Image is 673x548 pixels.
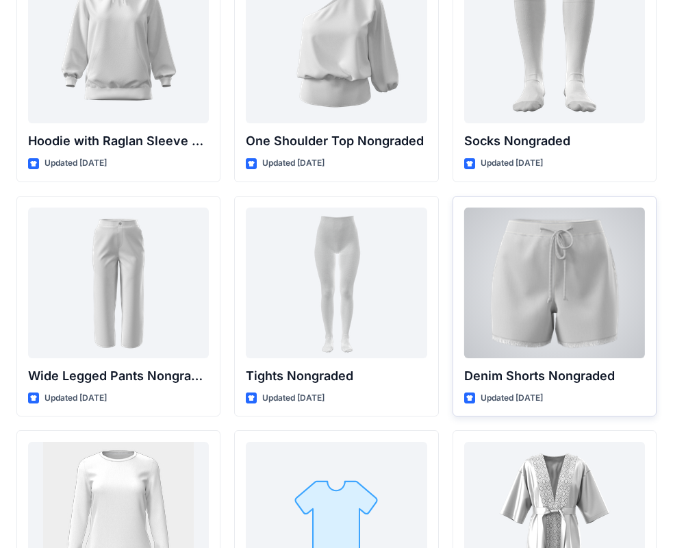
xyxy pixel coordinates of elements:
a: Wide Legged Pants Nongraded [28,208,209,358]
p: Updated [DATE] [45,156,107,171]
p: Updated [DATE] [262,156,325,171]
p: Socks Nongraded [464,132,645,151]
p: Updated [DATE] [481,156,543,171]
p: Updated [DATE] [45,391,107,406]
p: Tights Nongraded [246,366,427,386]
p: Updated [DATE] [481,391,543,406]
a: Tights Nongraded [246,208,427,358]
p: Hoodie with Raglan Sleeve Nongraded [28,132,209,151]
p: Wide Legged Pants Nongraded [28,366,209,386]
a: Denim Shorts Nongraded [464,208,645,358]
p: Updated [DATE] [262,391,325,406]
p: Denim Shorts Nongraded [464,366,645,386]
p: One Shoulder Top Nongraded [246,132,427,151]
